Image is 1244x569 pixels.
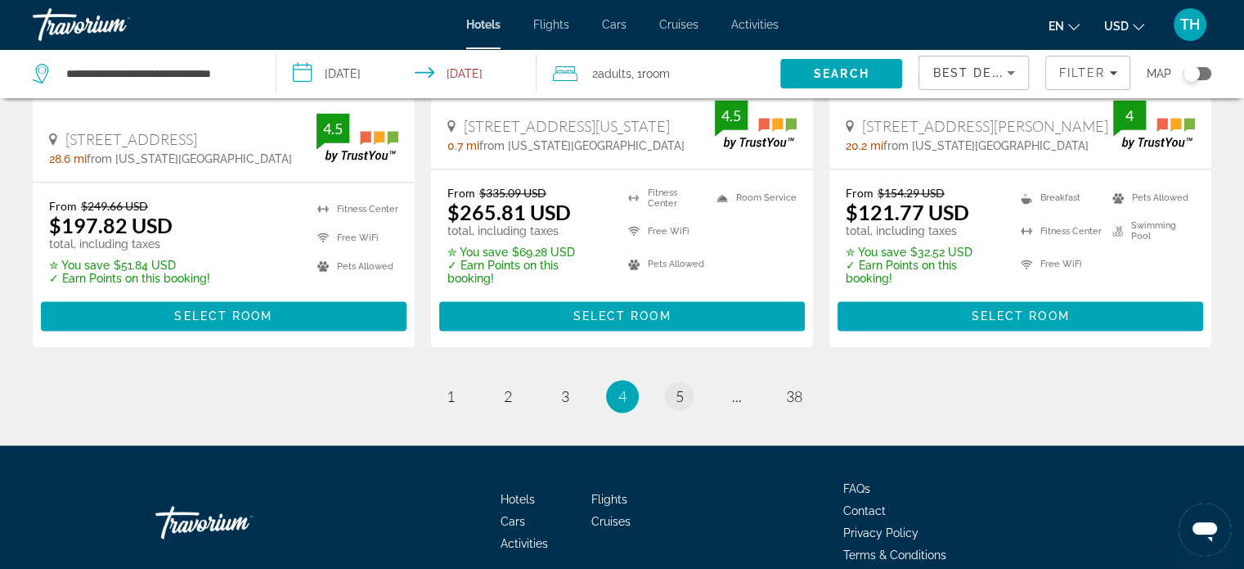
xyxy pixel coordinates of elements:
a: Select Room [439,305,805,323]
button: User Menu [1169,7,1211,42]
p: ✓ Earn Points on this booking! [846,259,1000,285]
a: Cars [501,515,525,528]
li: Free WiFi [1013,251,1103,276]
li: Pets Allowed [620,251,708,276]
span: Filter [1058,66,1105,79]
ins: $197.82 USD [49,213,173,237]
span: Room [642,67,670,80]
span: [STREET_ADDRESS] [65,130,197,148]
span: 3 [561,387,569,405]
del: $335.09 USD [479,186,546,200]
p: ✓ Earn Points on this booking! [447,259,608,285]
li: Pets Allowed [1104,186,1195,210]
p: total, including taxes [447,224,608,237]
span: From [447,186,475,200]
p: $69.28 USD [447,246,608,259]
a: Hotels [466,18,501,31]
span: ... [732,387,742,405]
button: Search [780,59,902,88]
a: Activities [731,18,779,31]
a: Flights [533,18,569,31]
div: 4.5 [715,106,748,125]
del: $154.29 USD [878,186,945,200]
ins: $265.81 USD [447,200,571,224]
span: From [49,199,77,213]
button: Travelers: 2 adults, 0 children [537,49,780,98]
button: Select Room [41,301,406,331]
li: Fitness Center [1013,219,1103,243]
span: Flights [591,493,627,506]
p: $32.52 USD [846,246,1000,259]
a: Privacy Policy [843,526,918,540]
input: Search hotel destination [65,61,251,86]
span: 2 [592,62,631,85]
li: Breakfast [1013,186,1103,210]
a: Cars [602,18,626,31]
span: ✮ You save [846,246,906,259]
li: Free WiFi [309,228,398,248]
span: 0.7 mi [447,139,479,152]
span: Map [1147,62,1171,85]
p: total, including taxes [49,237,210,251]
span: from [US_STATE][GEOGRAPHIC_DATA] [87,152,292,165]
a: FAQs [843,482,870,495]
li: Room Service [708,186,797,210]
mat-select: Sort by [932,63,1015,83]
a: Activities [501,537,548,550]
span: [STREET_ADDRESS][US_STATE] [464,117,670,135]
span: Adults [598,67,631,80]
span: Select Room [174,309,272,323]
p: $51.84 USD [49,259,210,272]
a: Select Room [838,305,1203,323]
img: TrustYou guest rating badge [1113,100,1195,148]
span: , 1 [631,62,670,85]
p: ✓ Earn Points on this booking! [49,272,210,285]
div: 4 [1113,106,1146,125]
button: Change currency [1104,14,1144,38]
ins: $121.77 USD [846,200,969,224]
a: Contact [843,504,886,517]
nav: Pagination [33,380,1211,413]
div: 4.5 [317,119,349,138]
a: Cruises [591,515,631,528]
li: Fitness Center [309,199,398,219]
button: Toggle map [1171,66,1211,81]
span: ✮ You save [49,259,110,272]
li: Pets Allowed [309,256,398,277]
del: $249.66 USD [81,199,148,213]
img: TrustYou guest rating badge [317,113,398,161]
span: TH [1180,16,1200,33]
span: Search [814,67,869,80]
span: 28.6 mi [49,152,87,165]
span: 1 [447,387,455,405]
li: Fitness Center [620,186,708,210]
span: 2 [504,387,512,405]
button: Select Room [439,301,805,331]
span: From [846,186,873,200]
a: Terms & Conditions [843,549,946,562]
span: from [US_STATE][GEOGRAPHIC_DATA] [479,139,685,152]
a: Cruises [659,18,698,31]
button: Filters [1045,56,1130,90]
span: Best Deals [932,66,1017,79]
a: Hotels [501,493,535,506]
span: ✮ You save [447,246,508,259]
li: Free WiFi [620,219,708,243]
iframe: Button to launch messaging window [1179,504,1231,556]
span: Select Room [971,309,1069,323]
button: Change language [1049,14,1080,38]
span: [STREET_ADDRESS][PERSON_NAME] [862,117,1108,135]
button: Select check in and out date [276,49,537,98]
a: Select Room [41,305,406,323]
